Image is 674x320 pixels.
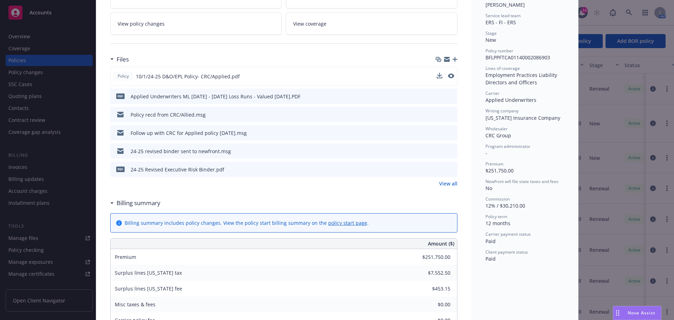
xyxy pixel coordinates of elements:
[485,108,518,114] span: Writing company
[485,143,530,149] span: Program administrator
[448,93,455,100] button: preview file
[485,220,510,227] span: 12 months
[437,73,442,80] button: download file
[131,93,300,100] div: Applied Underwriters ML [DATE] - [DATE] Loss Runs - Valued [DATE].PDF
[485,13,521,19] span: Service lead team
[485,249,528,255] span: Client payment status
[485,231,531,237] span: Carrier payment status
[485,214,507,220] span: Policy term
[485,185,492,191] span: No
[485,30,497,36] span: Stage
[613,306,622,320] div: Drag to move
[437,111,443,118] button: download file
[131,111,206,118] div: Policy recd from CRC/Allied.msg
[485,97,536,103] span: Applied Underwriters
[485,196,510,202] span: Commission
[115,301,156,308] span: Misc taxes & fees
[485,54,550,61] span: BFLPPFTCA01140002086903
[115,254,136,260] span: Premium
[117,198,160,208] h3: Billing summary
[448,166,455,173] button: preview file
[131,166,224,173] div: 24-25 Revised Executive Risk Binder.pdf
[485,79,564,86] div: Directors and Officers
[485,161,503,167] span: Premium
[485,115,560,121] span: [US_STATE] Insurance Company
[293,20,326,27] span: View coverage
[437,148,443,155] button: download file
[409,252,455,262] input: 0.00
[485,1,525,8] span: [PERSON_NAME]
[485,238,496,244] span: Paid
[448,129,455,137] button: preview file
[428,240,454,247] span: Amount ($)
[115,285,182,292] span: Surplus lines [US_STATE] fee
[437,129,443,137] button: download file
[286,13,457,35] a: View coverage
[485,167,514,174] span: $251,750.00
[485,132,511,139] span: CRC Group
[110,13,282,35] a: View policy changes
[437,73,442,78] button: download file
[437,93,443,100] button: download file
[448,73,454,80] button: preview file
[485,65,520,71] span: Lines of coverage
[409,283,455,294] input: 0.00
[628,310,655,316] span: Nova Assist
[115,269,182,276] span: Surplus lines [US_STATE] tax
[485,150,487,156] span: -
[117,55,129,64] h3: Files
[131,129,247,137] div: Follow up with CRC for Applied policy [DATE].msg
[485,37,496,43] span: New
[136,73,240,80] span: 10/1/24-25 D&O/EPL Policy- CRC/Applied.pdf
[485,71,564,79] div: Employment Practices Liability
[485,255,496,262] span: Paid
[439,180,457,187] a: View all
[448,111,455,118] button: preview file
[485,90,500,96] span: Carrier
[110,198,160,208] div: Billing summary
[116,166,125,172] span: pdf
[328,220,367,226] a: policy start page
[125,219,369,227] div: Billing summary includes policy changes. View the policy start billing summary on the .
[485,48,513,54] span: Policy number
[448,73,454,78] button: preview file
[110,55,129,64] div: Files
[116,93,125,99] span: PDF
[437,166,443,173] button: download file
[613,306,661,320] button: Nova Assist
[485,19,516,26] span: ERS - FI - ERS
[448,148,455,155] button: preview file
[131,148,231,155] div: 24-25 revised binder sent to newfront.msg
[409,268,455,278] input: 0.00
[485,178,559,184] span: Newfront will file state taxes and fees
[485,202,525,209] span: 12% / $30,210.00
[409,299,455,310] input: 0.00
[118,20,165,27] span: View policy changes
[485,126,508,132] span: Wholesaler
[116,73,130,79] span: Policy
